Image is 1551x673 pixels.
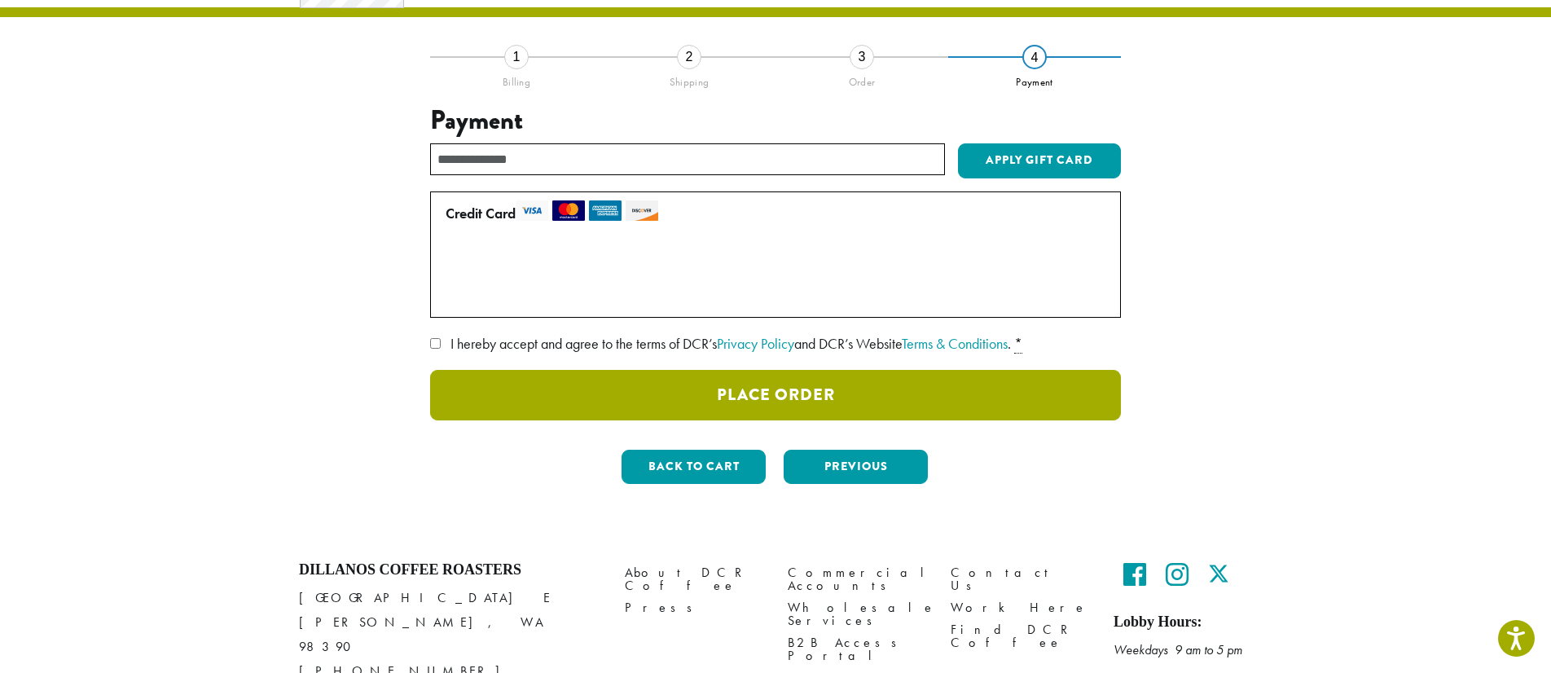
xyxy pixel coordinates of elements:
[516,200,548,221] img: visa
[951,596,1089,618] a: Work Here
[625,561,763,596] a: About DCR Coffee
[951,561,1089,596] a: Contact Us
[788,561,926,596] a: Commercial Accounts
[603,69,775,89] div: Shipping
[717,334,794,353] a: Privacy Policy
[784,450,928,484] button: Previous
[1014,334,1022,354] abbr: required
[788,596,926,631] a: Wholesale Services
[626,200,658,221] img: discover
[788,632,926,667] a: B2B Access Portal
[299,561,600,579] h4: Dillanos Coffee Roasters
[775,69,948,89] div: Order
[430,370,1121,420] button: Place Order
[1114,641,1242,658] em: Weekdays 9 am to 5 pm
[850,45,874,69] div: 3
[958,143,1121,179] button: Apply Gift Card
[1022,45,1047,69] div: 4
[504,45,529,69] div: 1
[948,69,1121,89] div: Payment
[552,200,585,221] img: mastercard
[430,105,1121,136] h3: Payment
[446,200,1099,227] label: Credit Card
[622,450,766,484] button: Back to cart
[430,69,603,89] div: Billing
[450,334,1011,353] span: I hereby accept and agree to the terms of DCR’s and DCR’s Website .
[589,200,622,221] img: amex
[1114,614,1252,631] h5: Lobby Hours:
[625,596,763,618] a: Press
[951,619,1089,654] a: Find DCR Coffee
[902,334,1008,353] a: Terms & Conditions
[430,338,441,349] input: I hereby accept and agree to the terms of DCR’sPrivacy Policyand DCR’s WebsiteTerms & Conditions. *
[677,45,701,69] div: 2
